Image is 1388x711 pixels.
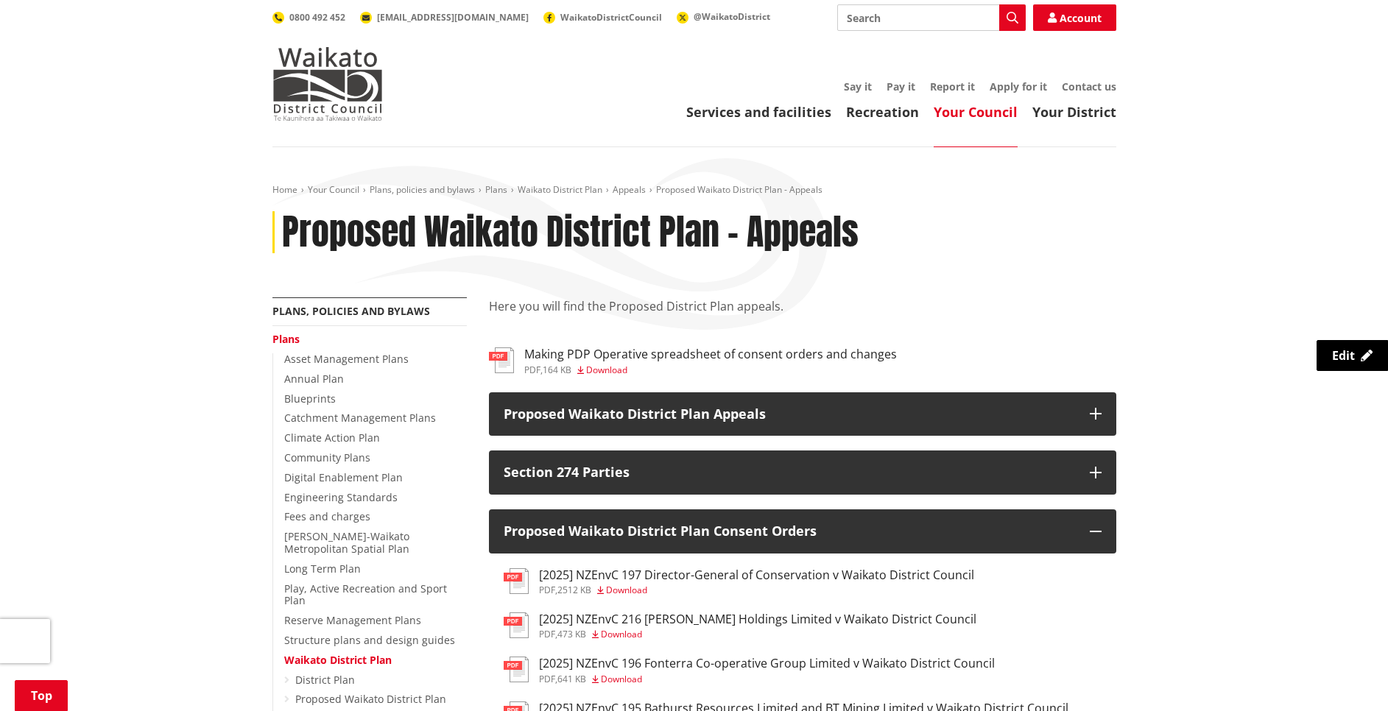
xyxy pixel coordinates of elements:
a: @WaikatoDistrict [677,10,770,23]
a: Blueprints [284,392,336,406]
a: Your District [1032,103,1116,121]
img: document-pdf.svg [504,568,529,594]
a: Plans, policies and bylaws [272,304,430,318]
a: Annual Plan [284,372,344,386]
a: Your Council [934,103,1018,121]
img: Waikato District Council - Te Kaunihera aa Takiwaa o Waikato [272,47,383,121]
span: pdf [539,628,555,640]
p: Proposed Waikato District Plan Appeals [504,407,1075,422]
div: , [539,675,995,684]
img: document-pdf.svg [489,347,514,373]
a: Services and facilities [686,103,831,121]
a: Home [272,183,297,196]
span: Download [586,364,627,376]
h1: Proposed Waikato District Plan - Appeals [282,211,859,254]
a: [2025] NZEnvC 197 Director-General of Conservation v Waikato District Council pdf,2512 KB Download [504,568,974,595]
a: Catchment Management Plans [284,411,436,425]
a: Climate Action Plan [284,431,380,445]
a: Engineering Standards [284,490,398,504]
a: [2025] NZEnvC 216 [PERSON_NAME] Holdings Limited v Waikato District Council pdf,473 KB Download [504,612,976,639]
span: Download [601,673,642,685]
p: Section 274 Parties [504,465,1075,480]
button: Section 274 Parties [489,450,1116,495]
button: Proposed Waikato District Plan Appeals [489,392,1116,436]
a: Contact us [1062,79,1116,93]
a: Play, Active Recreation and Sport Plan [284,581,447,608]
a: [EMAIL_ADDRESS][DOMAIN_NAME] [360,11,529,24]
span: Proposed Waikato District Plan - Appeals [656,183,822,196]
a: Plans, policies and bylaws [370,183,475,196]
a: Community Plans [284,450,370,464]
a: District Plan [295,673,355,687]
a: WaikatoDistrictCouncil [543,11,662,24]
a: Edit [1317,340,1388,371]
a: Waikato District Plan [518,183,602,196]
a: Asset Management Plans [284,352,409,366]
a: Making PDP Operative spreadsheet of consent orders and changes pdf,164 KB Download [489,347,897,374]
h3: Making PDP Operative spreadsheet of consent orders and changes [524,347,897,361]
span: 473 KB [557,628,586,640]
input: Search input [837,4,1026,31]
div: , [539,630,976,639]
span: [EMAIL_ADDRESS][DOMAIN_NAME] [377,11,529,24]
a: Pay it [887,79,915,93]
span: Download [601,628,642,640]
a: [PERSON_NAME]-Waikato Metropolitan Spatial Plan [284,529,409,556]
img: document-pdf.svg [504,657,529,682]
a: Apply for it [990,79,1047,93]
a: Appeals [613,183,646,196]
span: Download [606,584,647,596]
nav: breadcrumb [272,184,1116,197]
a: 0800 492 452 [272,11,345,24]
a: Proposed Waikato District Plan [295,692,446,706]
a: Report it [930,79,975,93]
a: Fees and charges [284,509,370,523]
span: 641 KB [557,673,586,685]
span: 2512 KB [557,584,591,596]
p: Proposed Waikato District Plan Consent Orders [504,524,1075,539]
a: Your Council [308,183,359,196]
span: pdf [539,584,555,596]
h3: [2025] NZEnvC 216 [PERSON_NAME] Holdings Limited v Waikato District Council [539,612,976,626]
h3: [2025] NZEnvC 196 Fonterra Co-operative Group Limited v Waikato District Council [539,657,995,671]
a: Structure plans and design guides [284,633,455,647]
a: Waikato District Plan [284,653,392,667]
button: Proposed Waikato District Plan Consent Orders [489,509,1116,553]
h3: [2025] NZEnvC 197 Director-General of Conservation v Waikato District Council [539,568,974,582]
a: Plans [272,332,300,346]
div: , [539,586,974,595]
span: 164 KB [543,364,571,376]
img: document-pdf.svg [504,612,529,638]
span: Edit [1332,347,1355,364]
a: Reserve Management Plans [284,613,421,627]
a: Plans [485,183,507,196]
a: Account [1033,4,1116,31]
a: Long Term Plan [284,562,361,576]
a: [2025] NZEnvC 196 Fonterra Co-operative Group Limited v Waikato District Council pdf,641 KB Download [504,657,995,683]
a: Top [15,680,68,711]
span: WaikatoDistrictCouncil [560,11,662,24]
a: Digital Enablement Plan [284,470,403,484]
p: Here you will find the Proposed District Plan appeals. [489,297,1116,333]
div: , [524,366,897,375]
a: Recreation [846,103,919,121]
span: 0800 492 452 [289,11,345,24]
a: Say it [844,79,872,93]
span: pdf [539,673,555,685]
span: pdf [524,364,540,376]
span: @WaikatoDistrict [694,10,770,23]
iframe: Messenger Launcher [1320,649,1373,702]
